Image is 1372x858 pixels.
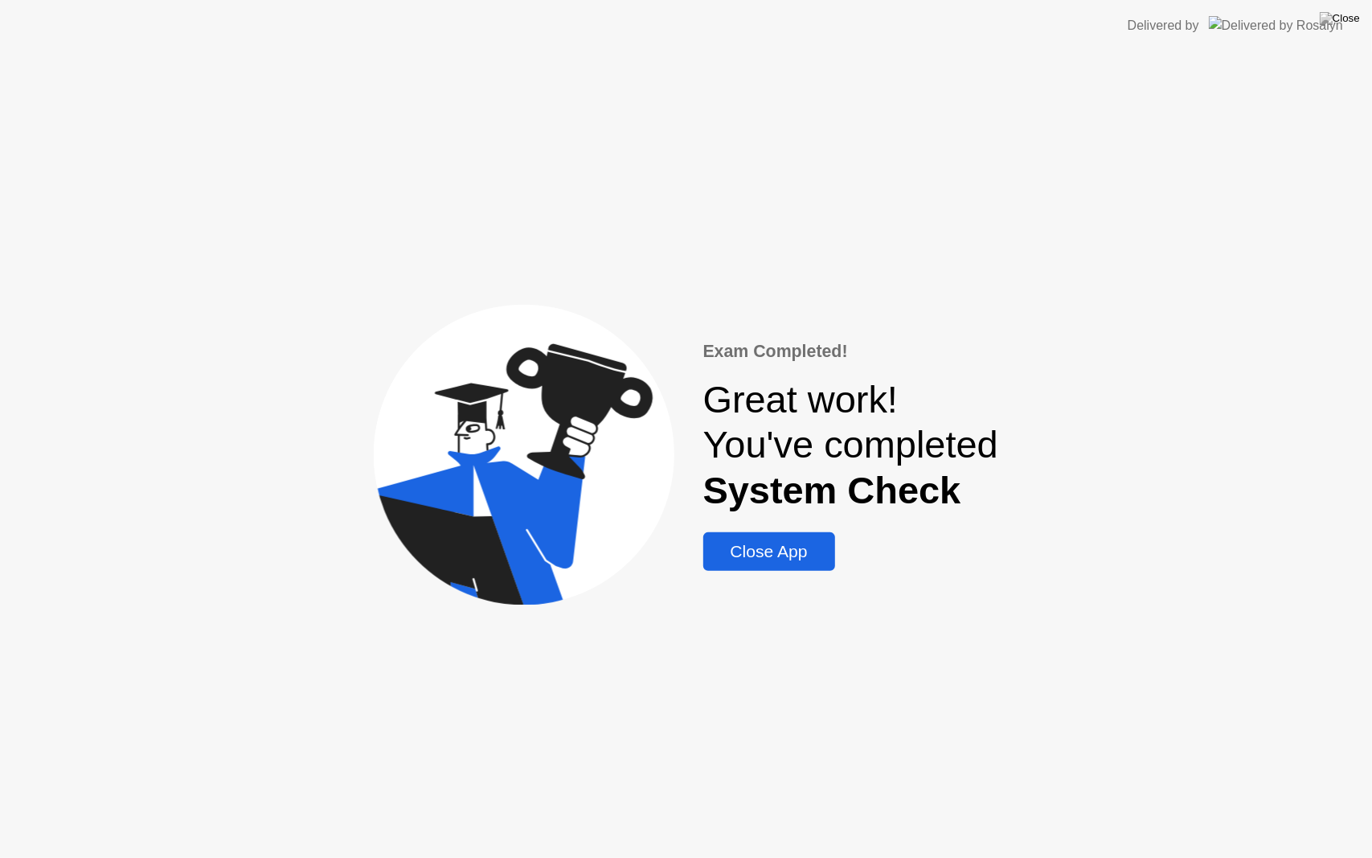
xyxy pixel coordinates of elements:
div: Delivered by [1128,16,1199,35]
img: Delivered by Rosalyn [1209,16,1343,35]
b: System Check [703,470,961,511]
div: Great work! You've completed [703,377,998,513]
button: Close App [703,532,835,571]
div: Close App [708,542,830,561]
img: Close [1320,12,1360,25]
div: Exam Completed! [703,339,998,364]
